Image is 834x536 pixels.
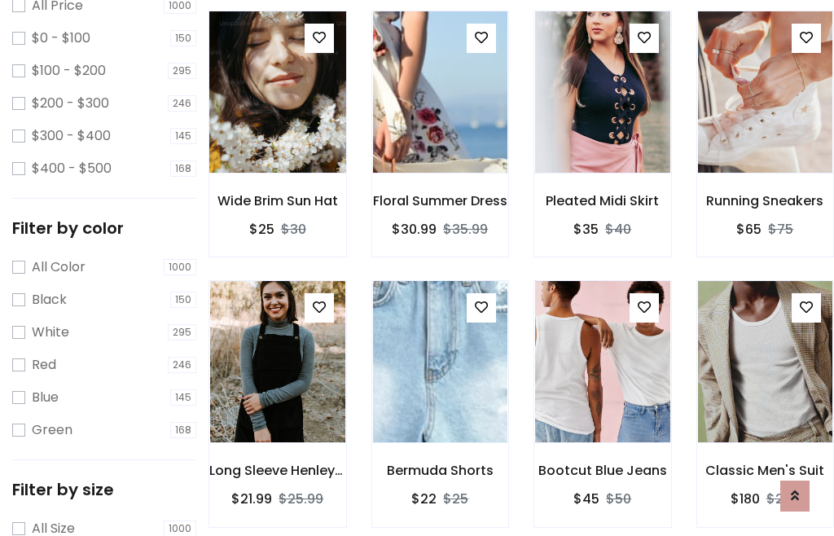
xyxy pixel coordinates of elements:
span: 168 [170,160,196,177]
label: All Color [32,257,86,277]
span: 150 [170,30,196,46]
span: 246 [168,95,196,112]
h6: $45 [573,491,599,507]
h6: Running Sneakers [697,193,834,209]
del: $50 [606,490,631,508]
h6: Classic Men's Suit [697,463,834,478]
h6: Bootcut Blue Jeans [534,463,671,478]
del: $30 [281,220,306,239]
label: Black [32,290,67,310]
label: $200 - $300 [32,94,109,113]
h6: Pleated Midi Skirt [534,193,671,209]
span: 168 [170,422,196,438]
h5: Filter by color [12,218,196,238]
span: 295 [168,63,196,79]
h5: Filter by size [12,480,196,499]
h6: $22 [411,491,437,507]
h6: $65 [736,222,762,237]
label: Blue [32,388,59,407]
span: 150 [170,292,196,308]
h6: $30.99 [392,222,437,237]
h6: Bermuda Shorts [372,463,509,478]
span: 145 [170,128,196,144]
span: 246 [168,357,196,373]
span: 1000 [164,259,196,275]
del: $25 [443,490,468,508]
del: $75 [768,220,793,239]
h6: $180 [731,491,760,507]
h6: Floral Summer Dress [372,193,509,209]
label: White [32,323,69,342]
del: $200 [766,490,800,508]
label: $400 - $500 [32,159,112,178]
h6: $25 [249,222,274,237]
label: Red [32,355,56,375]
label: $100 - $200 [32,61,106,81]
h6: $21.99 [231,491,272,507]
label: $0 - $100 [32,29,90,48]
label: Green [32,420,72,440]
span: 145 [170,389,196,406]
del: $40 [605,220,631,239]
label: $300 - $400 [32,126,111,146]
h6: Wide Brim Sun Hat [209,193,346,209]
del: $35.99 [443,220,488,239]
h6: Long Sleeve Henley T-Shirt [209,463,346,478]
h6: $35 [573,222,599,237]
del: $25.99 [279,490,323,508]
span: 295 [168,324,196,340]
